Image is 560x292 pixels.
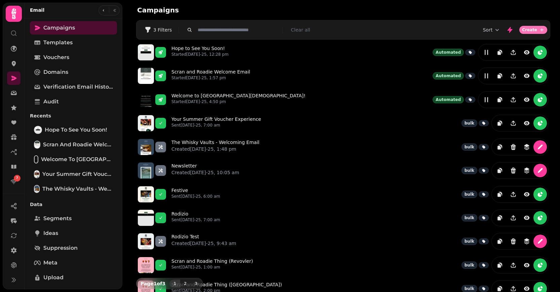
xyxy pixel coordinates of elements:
[171,139,259,155] a: The Whisky Vaults - Welcoming EmailCreated[DATE]-25, 1:48 pm
[171,45,229,60] a: Hope to See You Soon!Started[DATE]-25, 12:28 pm
[138,44,154,60] img: aHR0cHM6Ly9zdGFtcGVkZS1zZXJ2aWNlLXByb2QtdGVtcGxhdGUtcHJldmlld3MuczMuZXUtd2VzdC0xLmFtYXpvbmF3cy5jb...
[172,282,177,286] span: 1
[42,185,113,193] span: The Whisky Vaults - Welcoming Email
[507,211,520,225] button: Share campaign preview
[30,241,117,255] a: Suppression
[138,68,154,84] img: aHR0cHM6Ly9zdGFtcGVkZS1zZXJ2aWNlLXByb2QtdGVtcGxhdGUtcHJldmlld3MuczMuZXUtd2VzdC0xLmFtYXpvbmF3cy5jb...
[171,52,229,57] p: Started [DATE]-25, 12:28 pm
[35,171,39,178] img: Your Summer Gift Voucher Experience
[507,46,520,59] button: Share campaign preview
[462,167,477,174] div: bulk
[138,210,154,226] img: aHR0cHM6Ly9zdGFtcGVkZS1zZXJ2aWNlLXByb2QtdGVtcGxhdGUtcHJldmlld3MuczMuZXUtd2VzdC0xLmFtYXpvbmF3cy5jb...
[137,5,266,15] h2: Campaigns
[138,186,154,202] img: aHR0cHM6Ly9zdGFtcGVkZS1zZXJ2aWNlLXByb2QtdGVtcGxhdGUtcHJldmlld3MuczMuZXUtd2VzdC0xLmFtYXpvbmF3cy5jb...
[520,258,533,272] button: view
[533,46,547,59] button: reports
[520,46,533,59] button: view
[183,282,188,286] span: 2
[533,235,547,248] button: edit
[533,93,547,106] button: reports
[533,140,547,154] button: edit
[30,7,44,13] h2: Email
[30,65,117,79] a: Domains
[43,53,69,61] span: Vouchers
[138,139,154,155] img: aHR0cHM6Ly9zdGFtcGVkZS1zZXJ2aWNlLXByb2QtdGVtcGxhdGUtcHJldmlld3MuczMuZXUtd2VzdC0xLmFtYXpvbmF3cy5jb...
[507,258,520,272] button: Share campaign preview
[43,229,58,237] span: Ideas
[171,258,253,273] a: Scran and Roadie Thing (Revovler)Sent[DATE]-25, 1:00 am
[171,75,250,81] p: Started [DATE]-25, 1:57 pm
[45,126,107,134] span: Hope to See You Soon!
[493,258,507,272] button: duplicate
[480,46,493,59] button: edit
[30,182,117,196] a: The Whisky Vaults - Welcoming EmailThe Whisky Vaults - Welcoming Email
[43,244,78,252] span: Suppression
[30,80,117,94] a: Verification email history
[533,188,547,201] button: reports
[43,214,72,223] span: Segments
[533,164,547,177] button: edit
[507,235,520,248] button: Delete
[169,280,201,288] nav: Pagination
[171,217,220,223] p: Sent [DATE]-25, 7:00 am
[171,68,250,83] a: Scran and Roadie Welcome EmailStarted[DATE]-25, 1:57 pm
[462,238,477,245] div: bulk
[462,191,477,198] div: bulk
[30,198,117,210] p: Data
[462,143,477,151] div: bulk
[171,92,306,107] a: Welcome to [GEOGRAPHIC_DATA][DEMOGRAPHIC_DATA]!Started[DATE]-25, 4:50 pm
[30,167,117,181] a: Your Summer Gift Voucher ExperienceYour Summer Gift Voucher Experience
[30,271,117,284] a: Upload
[171,169,239,176] p: Created [DATE]-25, 10:05 am
[30,138,117,151] a: Scran and Roadie Welcome EmailScran and Roadie Welcome Email
[43,141,113,149] span: Scran and Roadie Welcome Email
[139,25,177,35] button: 3 Filters
[507,140,520,154] button: Delete
[433,49,464,56] div: Automated
[7,175,21,188] a: 7
[519,26,547,34] button: Create
[30,227,117,240] a: Ideas
[193,282,199,286] span: 3
[520,164,533,177] button: revisions
[35,141,40,148] img: Scran and Roadie Welcome Email
[493,211,507,225] button: duplicate
[171,116,261,131] a: Your Summer Gift Voucher ExperienceSent[DATE]-25, 7:00 am
[30,110,117,122] p: Recents
[41,155,113,163] span: Welcome to [GEOGRAPHIC_DATA][DEMOGRAPHIC_DATA]!
[483,27,501,33] button: Sort
[520,140,533,154] button: revisions
[138,233,154,249] img: aHR0cHM6Ly9zdGFtcGVkZS1zZXJ2aWNlLXByb2QtdGVtcGxhdGUtcHJldmlld3MuczMuZXUtd2VzdC0xLmFtYXpvbmF3cy5jb...
[35,156,38,163] img: Welcome to El Santo!
[433,72,464,80] div: Automated
[43,83,113,91] span: Verification email history
[433,96,464,103] div: Automated
[520,116,533,130] button: view
[507,93,520,106] button: Share campaign preview
[153,28,172,32] span: 3 Filters
[462,119,477,127] div: bulk
[480,93,493,106] button: edit
[533,258,547,272] button: reports
[30,36,117,49] a: Templates
[493,46,507,59] button: duplicate
[507,188,520,201] button: Share campaign preview
[520,188,533,201] button: view
[493,164,507,177] button: duplicate
[171,123,261,128] p: Sent [DATE]-25, 7:00 am
[30,95,117,108] a: Audit
[43,68,68,76] span: Domains
[138,115,154,131] img: aHR0cHM6Ly9zdGFtcGVkZS1zZXJ2aWNlLXByb2QtdGVtcGxhdGUtcHJldmlld3MuczMuZXUtd2VzdC0xLmFtYXpvbmF3cy5jb...
[30,123,117,137] a: Hope to See You Soon!Hope to See You Soon!
[533,211,547,225] button: reports
[35,186,39,192] img: The Whisky Vaults - Welcoming Email
[30,51,117,64] a: Vouchers
[171,210,220,225] a: RodizioSent[DATE]-25, 7:00 am
[42,170,113,178] span: Your Summer Gift Voucher Experience
[493,93,507,106] button: duplicate
[533,116,547,130] button: reports
[171,264,253,270] p: Sent [DATE]-25, 1:00 am
[43,274,64,282] span: Upload
[520,211,533,225] button: view
[291,27,310,33] button: Clear all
